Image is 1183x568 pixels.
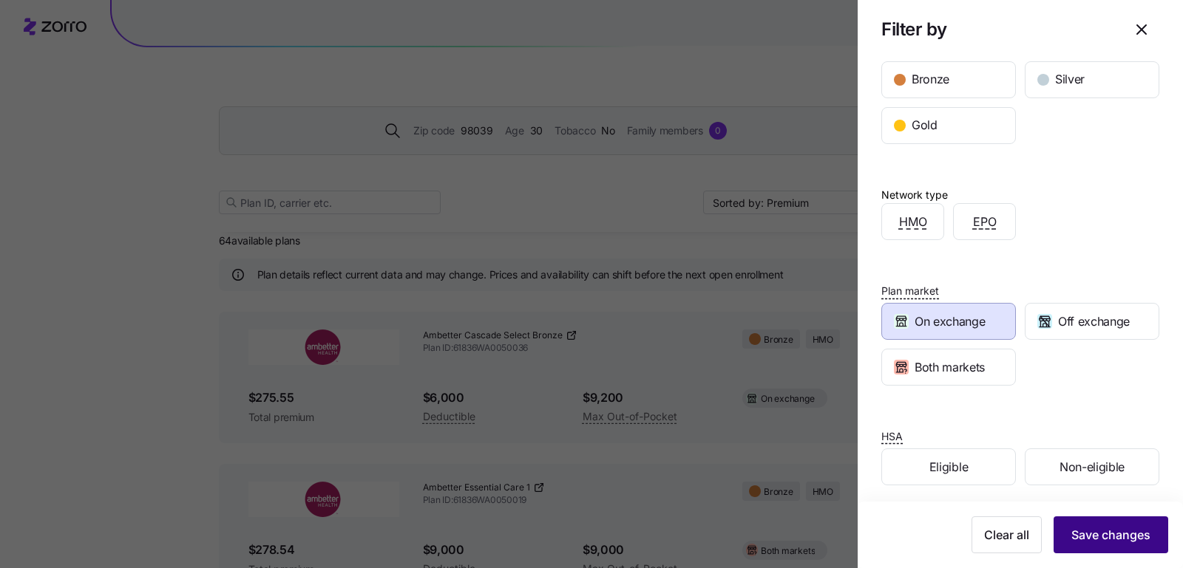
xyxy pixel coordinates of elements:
[915,358,985,377] span: Both markets
[881,284,939,298] span: Plan market
[881,18,1112,41] h1: Filter by
[972,516,1042,553] button: Clear all
[881,187,948,203] div: Network type
[899,213,927,231] span: HMO
[915,312,985,331] span: On exchange
[984,526,1029,544] span: Clear all
[881,429,903,444] span: HSA
[1054,516,1168,553] button: Save changes
[929,458,968,476] span: Eligible
[912,70,949,89] span: Bronze
[973,213,997,231] span: EPO
[1060,458,1125,476] span: Non-eligible
[912,116,938,134] span: Gold
[1071,526,1150,544] span: Save changes
[1055,70,1085,89] span: Silver
[1058,312,1130,331] span: Off exchange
